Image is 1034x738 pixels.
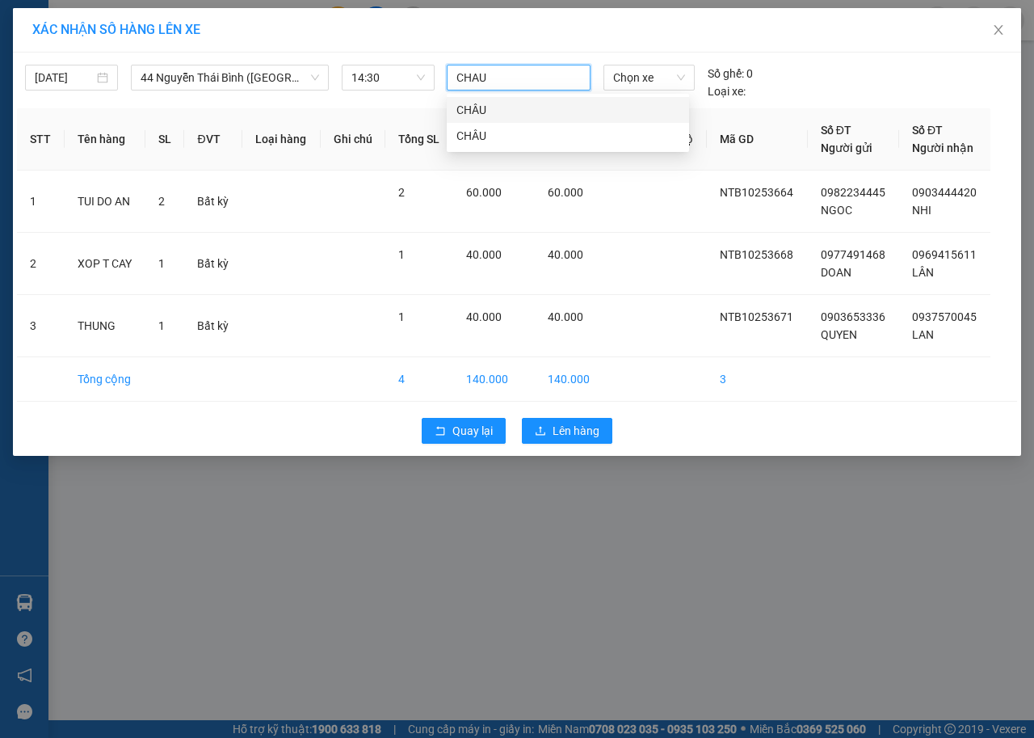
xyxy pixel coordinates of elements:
span: Lên hàng [553,422,599,440]
span: 0982234445 [821,186,885,199]
span: QUYEN [821,328,857,341]
span: 0903444420 [912,186,977,199]
span: upload [535,425,546,438]
div: CHÂU [456,101,679,119]
span: LAN [912,328,934,341]
button: rollbackQuay lại [422,418,506,444]
span: 40.000 [548,248,583,261]
span: 60.000 [548,186,583,199]
span: 1 [158,319,165,332]
td: XOP T CAY [65,233,145,295]
span: Số ĐT [912,124,943,137]
span: XÁC NHẬN SỐ HÀNG LÊN XE [32,22,200,37]
span: 0937570045 [912,310,977,323]
td: Bất kỳ [184,171,242,233]
th: Loại hàng [242,108,320,171]
td: Tổng cộng [65,357,145,402]
span: 40.000 [466,310,502,323]
td: Bất kỳ [184,233,242,295]
th: Mã GD [707,108,808,171]
td: 140.000 [453,357,534,402]
th: Tên hàng [65,108,145,171]
span: Loại xe: [708,82,746,100]
button: Close [976,8,1021,53]
th: ĐVT [184,108,242,171]
span: rollback [435,425,446,438]
span: 1 [158,257,165,270]
span: 1 [398,248,405,261]
span: 40.000 [466,248,502,261]
th: STT [17,108,65,171]
span: Quay lại [452,422,493,440]
td: 4 [385,357,453,402]
span: NTB10253668 [720,248,793,261]
span: NTB10253664 [720,186,793,199]
span: 44 Nguyễn Thái Bình (Hàng Ngoài) [141,65,319,90]
span: 60.000 [466,186,502,199]
td: THUNG [65,295,145,357]
span: LÂN [912,266,934,279]
td: 2 [17,233,65,295]
span: 14:30 [351,65,425,90]
span: 2 [398,186,405,199]
span: NHI [912,204,931,217]
td: TUI DO AN [65,171,145,233]
span: 0977491468 [821,248,885,261]
span: 0969415611 [912,248,977,261]
span: Số ĐT [821,124,851,137]
span: 0903653336 [821,310,885,323]
td: 1 [17,171,65,233]
input: 12/10/2025 [35,69,94,86]
span: Chọn xe [613,65,685,90]
span: 40.000 [548,310,583,323]
td: Bất kỳ [184,295,242,357]
th: SL [145,108,185,171]
span: Người nhận [912,141,973,154]
td: 3 [707,357,808,402]
span: 2 [158,195,165,208]
td: 3 [17,295,65,357]
button: uploadLên hàng [522,418,612,444]
span: close [992,23,1005,36]
span: down [310,73,320,82]
span: DOAN [821,266,851,279]
span: Người gửi [821,141,872,154]
div: CHÂU [447,97,689,123]
span: 1 [398,310,405,323]
div: 0 [708,65,753,82]
span: Số ghế: [708,65,744,82]
span: NTB10253671 [720,310,793,323]
th: Tổng SL [385,108,453,171]
span: NGOC [821,204,852,217]
th: Ghi chú [321,108,386,171]
div: CHÂU [447,123,689,149]
div: CHÂU [456,127,679,145]
td: 140.000 [535,357,603,402]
